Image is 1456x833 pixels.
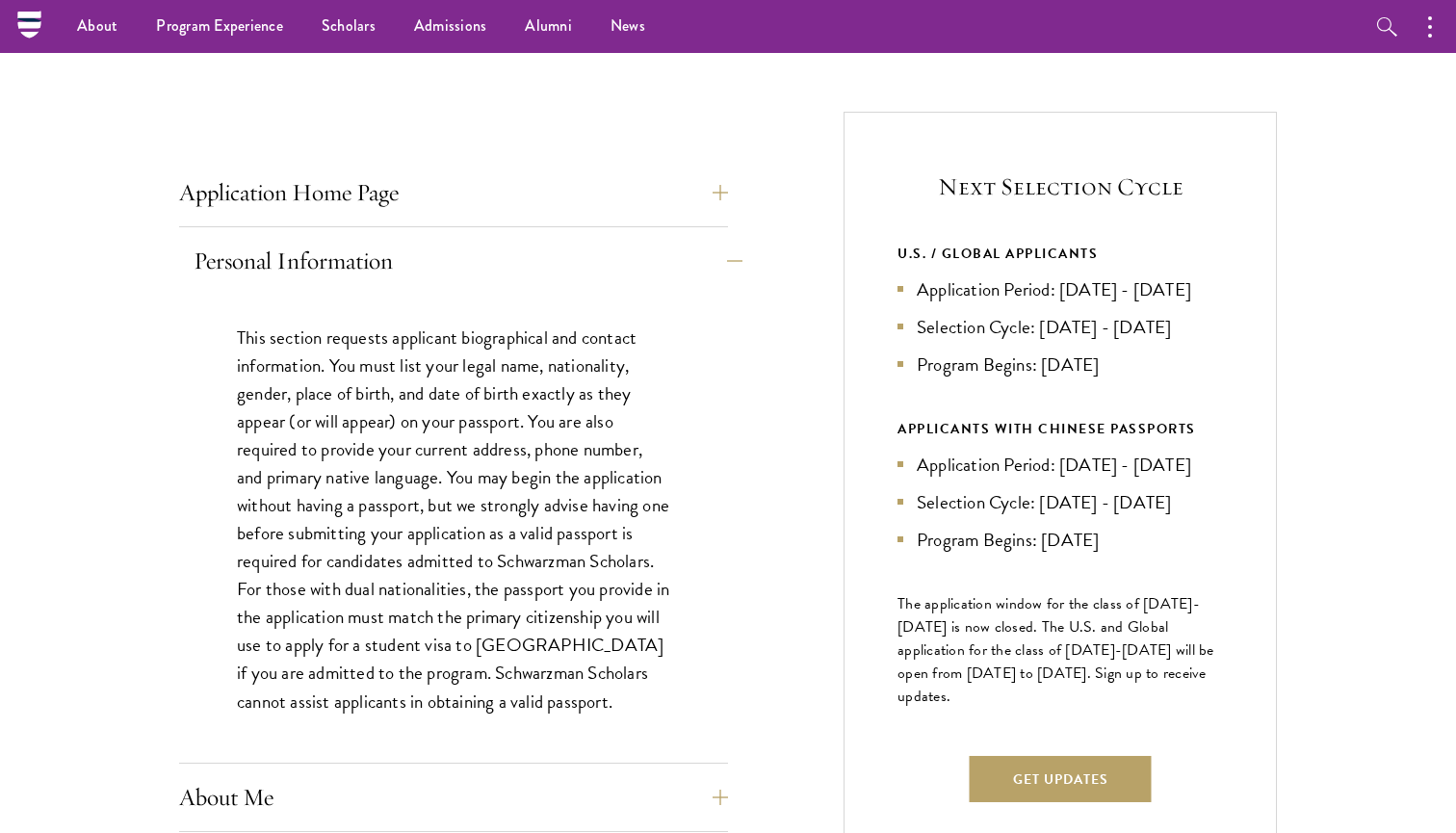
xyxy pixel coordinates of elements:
[179,169,728,216] button: Application Home Page
[897,313,1223,341] li: Selection Cycle: [DATE] - [DATE]
[897,275,1223,303] li: Application Period: [DATE] - [DATE]
[970,756,1152,802] button: Get Updates
[237,324,670,716] p: This section requests applicant biographical and contact information. You must list your legal na...
[194,238,742,284] button: Personal Information
[897,451,1223,479] li: Application Period: [DATE] - [DATE]
[897,351,1223,378] li: Program Begins: [DATE]
[897,526,1223,554] li: Program Begins: [DATE]
[897,170,1223,203] h5: Next Selection Cycle
[897,592,1214,708] span: The application window for the class of [DATE]-[DATE] is now closed. The U.S. and Global applicat...
[897,488,1223,516] li: Selection Cycle: [DATE] - [DATE]
[897,417,1223,441] div: APPLICANTS WITH CHINESE PASSPORTS
[897,242,1223,266] div: U.S. / GLOBAL APPLICANTS
[179,774,728,820] button: About Me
